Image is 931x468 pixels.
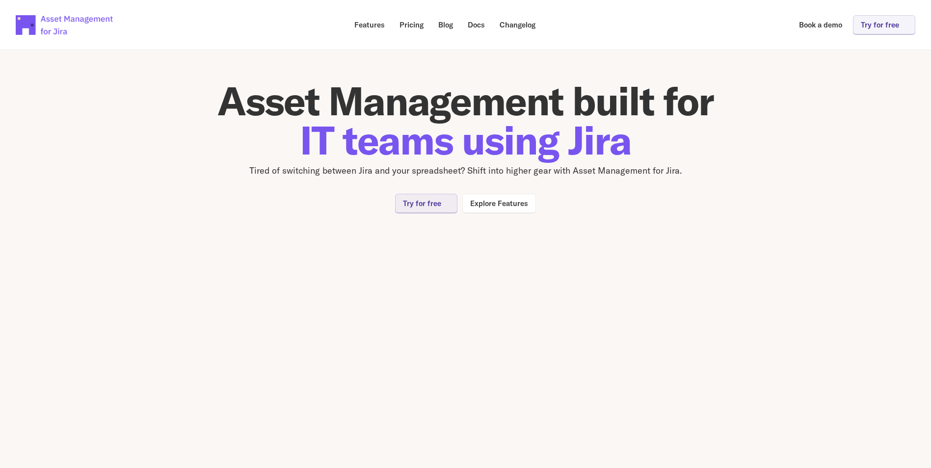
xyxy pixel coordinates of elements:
span: IT teams using Jira [300,115,631,165]
p: Pricing [399,21,424,28]
a: Book a demo [792,15,849,34]
p: Book a demo [799,21,842,28]
a: Blog [431,15,460,34]
h1: Asset Management built for [171,81,760,160]
p: Docs [468,21,485,28]
a: Try for free [395,194,457,213]
a: Try for free [853,15,915,34]
p: Changelog [500,21,535,28]
p: Try for free [403,200,441,207]
a: Changelog [493,15,542,34]
p: Try for free [861,21,899,28]
p: Blog [438,21,453,28]
a: Pricing [393,15,430,34]
a: Docs [461,15,492,34]
a: Explore Features [462,194,536,213]
p: Features [354,21,385,28]
a: Features [347,15,392,34]
p: Explore Features [470,200,528,207]
p: Tired of switching between Jira and your spreadsheet? Shift into higher gear with Asset Managemen... [171,164,760,178]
